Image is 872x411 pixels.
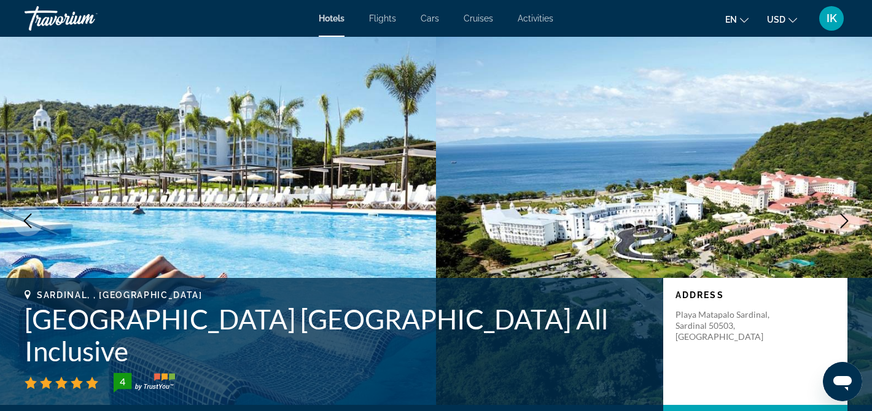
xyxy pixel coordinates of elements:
a: Cruises [464,13,493,23]
span: IK [827,12,837,25]
a: Cars [421,13,439,23]
span: en [725,15,737,25]
span: USD [767,15,785,25]
button: User Menu [816,6,847,31]
h1: [GEOGRAPHIC_DATA] [GEOGRAPHIC_DATA] All Inclusive [25,303,651,367]
div: 4 [110,374,134,389]
button: Next image [829,205,860,236]
button: Change language [725,10,749,28]
button: Change currency [767,10,797,28]
iframe: Button to launch messaging window [823,362,862,401]
p: Address [675,290,835,300]
a: Activities [518,13,553,23]
button: Previous image [12,205,43,236]
a: Travorium [25,2,147,34]
a: Hotels [319,13,345,23]
img: TrustYou guest rating badge [114,373,175,393]
span: Sardinal, , [GEOGRAPHIC_DATA] [37,290,203,300]
p: Playa Matapalo Sardinal, Sardinal 50503, [GEOGRAPHIC_DATA] [675,309,774,342]
a: Flights [369,13,396,23]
